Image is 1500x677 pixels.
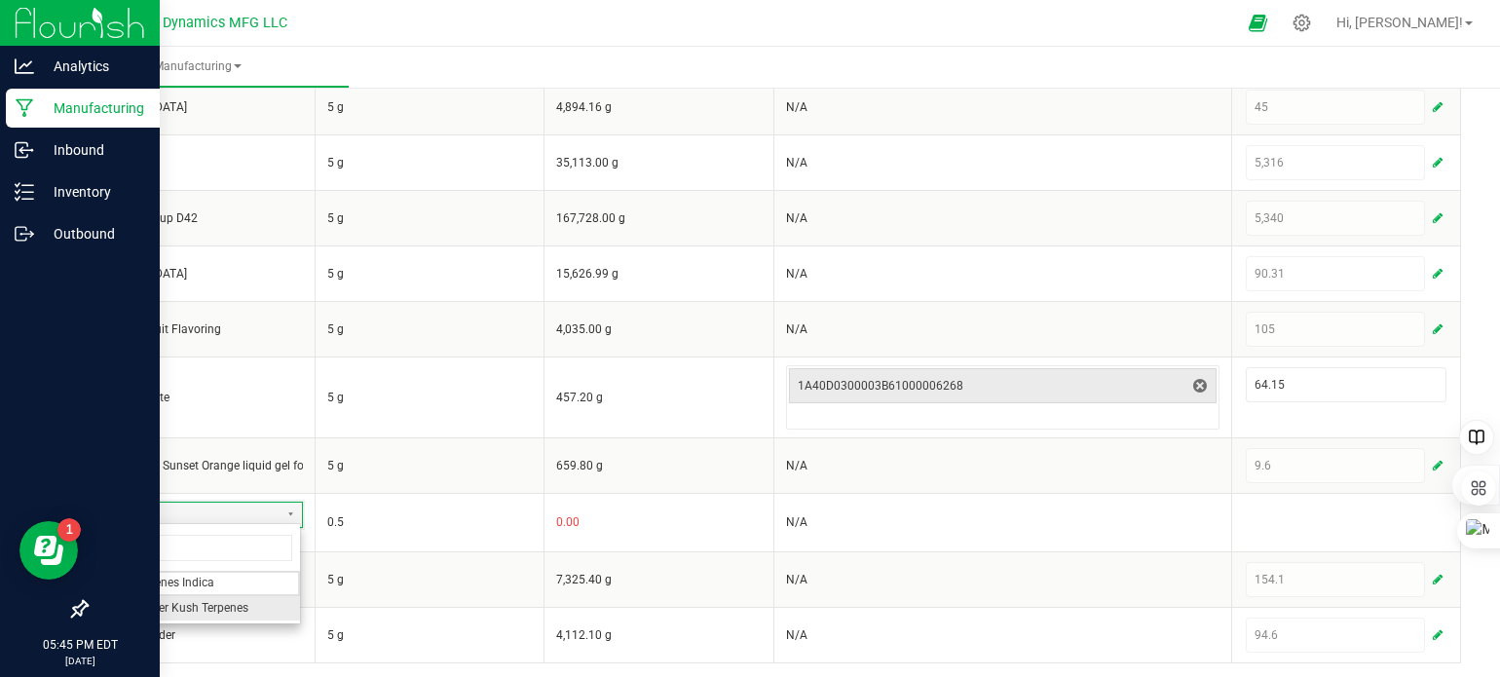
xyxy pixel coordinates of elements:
td: 4,112.10 g [544,607,773,662]
iframe: Resource center unread badge [57,518,81,542]
inline-svg: Inbound [15,140,34,160]
td: 5 g [316,437,544,493]
span: N/A [786,573,807,586]
td: 5 g [316,357,544,437]
span: delete [1188,374,1212,397]
td: 4,035.00 g [544,301,773,357]
td: 35,113.00 g [544,134,773,190]
span: HTL Kosher Kush Terpenes [107,600,248,617]
p: 05:45 PM EDT [9,636,151,654]
span: N/A [786,459,807,472]
span: Bulk Terpenes Indica [107,575,214,591]
td: 0.00 [544,493,773,551]
p: Manufacturing [34,96,151,120]
td: 5 g [316,551,544,607]
td: 5 g [316,190,544,245]
iframe: Resource center [19,521,78,580]
p: Analytics [34,55,151,78]
p: Inventory [34,180,151,204]
span: Open Ecommerce Menu [1236,4,1280,42]
span: Modern Dynamics MFG LLC [110,15,287,31]
span: 1A40D0300003B61000006268 [798,378,1184,394]
td: 457.20 g [544,357,773,437]
span: N/A [786,156,807,169]
p: Outbound [34,222,151,245]
kendo-popup: Options list [98,523,301,624]
td: 5 g [316,607,544,662]
td: 15,626.99 g [544,245,773,301]
span: N/A [786,267,807,281]
input: Filter [131,536,291,560]
td: 5 g [316,245,544,301]
span: Manufacturing [47,58,349,75]
p: [DATE] [9,654,151,668]
span: N/A [786,515,807,529]
td: 0.5 [316,493,544,551]
span: N/A [786,211,807,225]
p: Inbound [34,138,151,162]
inline-svg: Manufacturing [15,98,34,118]
td: 167,728.00 g [544,190,773,245]
inline-svg: Outbound [15,224,34,244]
td: 659.80 g [544,437,773,493]
a: Manufacturing [47,47,349,88]
td: 4,894.16 g [544,79,773,134]
span: Hi, [PERSON_NAME]! [1336,15,1463,30]
span: N/A [786,628,807,642]
inline-svg: Analytics [15,56,34,76]
div: Manage settings [1290,14,1314,32]
span: N/A [786,322,807,336]
td: 7,325.40 g [544,551,773,607]
td: 5 g [316,134,544,190]
inline-svg: Inventory [15,182,34,202]
span: N/A [786,100,807,114]
button: Select [278,503,302,527]
td: 5 g [316,79,544,134]
td: 5 g [316,301,544,357]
